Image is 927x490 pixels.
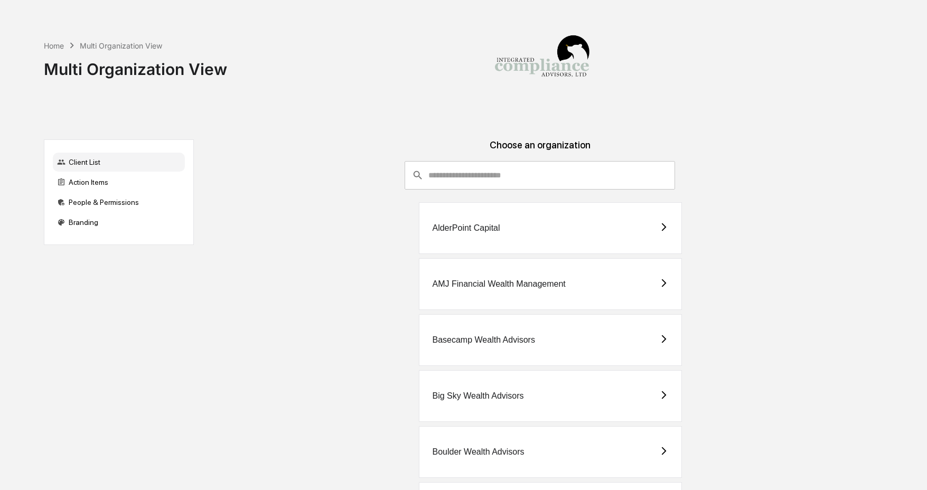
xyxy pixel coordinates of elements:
div: AlderPoint Capital [432,223,500,233]
div: Client List [53,153,185,172]
div: Multi Organization View [80,41,162,50]
div: Big Sky Wealth Advisors [432,391,523,401]
div: consultant-dashboard__filter-organizations-search-bar [405,161,675,190]
div: Boulder Wealth Advisors [432,447,524,457]
div: Choose an organization [202,139,878,161]
img: Integrated Compliance Advisors [489,8,595,114]
div: People & Permissions [53,193,185,212]
div: Home [44,41,64,50]
div: Branding [53,213,185,232]
div: Basecamp Wealth Advisors [432,335,535,345]
div: Action Items [53,173,185,192]
div: AMJ Financial Wealth Management [432,279,565,289]
div: Multi Organization View [44,51,227,79]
